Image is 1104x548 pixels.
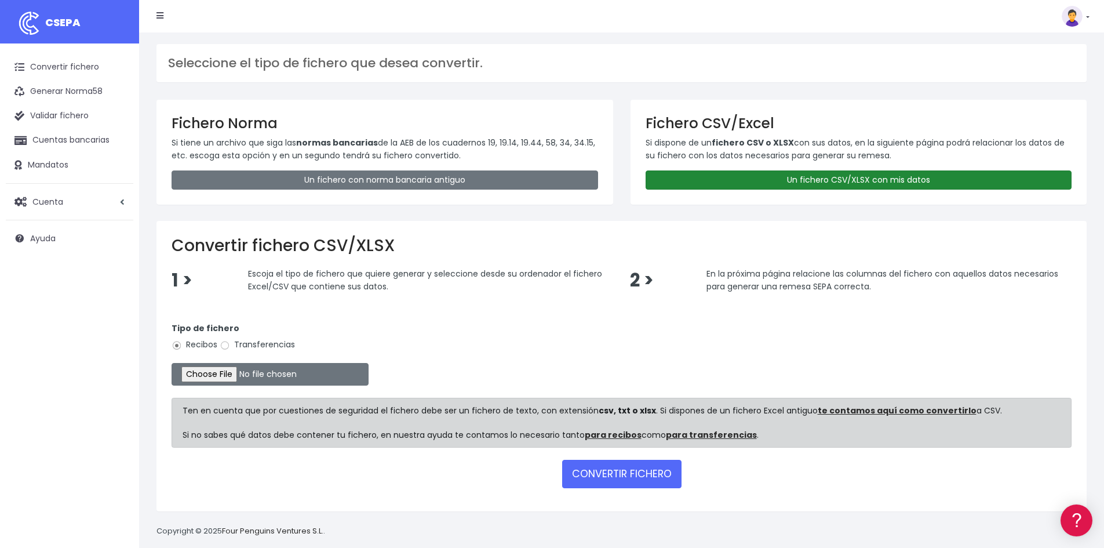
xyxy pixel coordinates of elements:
p: Si dispone de un con sus datos, en la siguiente página podrá relacionar los datos de su fichero c... [646,136,1072,162]
a: Cuenta [6,190,133,214]
img: profile [1062,6,1083,27]
a: para transferencias [666,429,757,441]
h3: Fichero CSV/Excel [646,115,1072,132]
a: Cuentas bancarias [6,128,133,153]
span: Escoja el tipo de fichero que quiere generar y seleccione desde su ordenador el fichero Excel/CSV... [248,268,602,292]
label: Recibos [172,339,217,351]
a: General [12,249,220,267]
div: Facturación [12,230,220,241]
strong: normas bancarias [296,137,378,148]
h3: Fichero Norma [172,115,598,132]
p: Si tiene un archivo que siga las de la AEB de los cuadernos 19, 19.14, 19.44, 58, 34, 34.15, etc.... [172,136,598,162]
a: Generar Norma58 [6,79,133,104]
button: Contáctanos [12,310,220,331]
strong: fichero CSV o XLSX [712,137,794,148]
a: Perfiles de empresas [12,201,220,219]
a: Four Penguins Ventures S.L. [222,525,323,536]
h3: Seleccione el tipo de fichero que desea convertir. [168,56,1075,71]
a: Convertir fichero [6,55,133,79]
span: Cuenta [32,195,63,207]
a: te contamos aquí como convertirlo [818,405,977,416]
a: Información general [12,99,220,117]
div: Información general [12,81,220,92]
label: Transferencias [220,339,295,351]
span: Ayuda [30,233,56,244]
a: Problemas habituales [12,165,220,183]
div: Convertir ficheros [12,128,220,139]
span: CSEPA [45,15,81,30]
strong: csv, txt o xlsx [599,405,656,416]
a: Mandatos [6,153,133,177]
div: Programadores [12,278,220,289]
p: Copyright © 2025 . [156,525,325,538]
span: 1 > [172,268,192,293]
span: En la próxima página relacione las columnas del fichero con aquellos datos necesarios para genera... [706,268,1058,292]
img: logo [14,9,43,38]
button: CONVERTIR FICHERO [562,460,682,488]
a: para recibos [585,429,642,441]
div: Ten en cuenta que por cuestiones de seguridad el fichero debe ser un fichero de texto, con extens... [172,398,1072,448]
a: Formatos [12,147,220,165]
a: Un fichero con norma bancaria antiguo [172,170,598,190]
a: Un fichero CSV/XLSX con mis datos [646,170,1072,190]
a: Videotutoriales [12,183,220,201]
a: API [12,296,220,314]
strong: Tipo de fichero [172,322,239,334]
span: 2 > [630,268,654,293]
a: Validar fichero [6,104,133,128]
a: POWERED BY ENCHANT [159,334,223,345]
h2: Convertir fichero CSV/XLSX [172,236,1072,256]
a: Ayuda [6,226,133,251]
